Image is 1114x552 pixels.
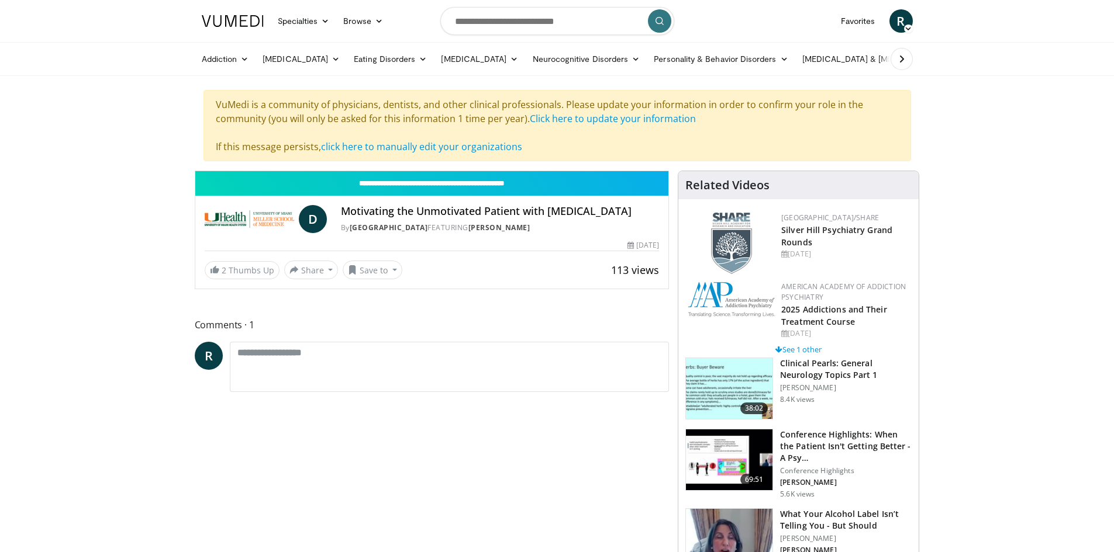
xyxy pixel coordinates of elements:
[685,178,770,192] h4: Related Videos
[347,47,434,71] a: Eating Disorders
[889,9,913,33] a: R
[336,9,390,33] a: Browse
[780,508,912,532] h3: What Your Alcohol Label Isn’t Telling You - But Should
[780,429,912,464] h3: Conference Highlights: When the Patient Isn't Getting Better - A Psy…
[204,90,911,161] div: VuMedi is a community of physicians, dentists, and other clinical professionals. Please update yo...
[834,9,882,33] a: Favorites
[202,15,264,27] img: VuMedi Logo
[780,466,912,475] p: Conference Highlights
[740,474,768,485] span: 69:51
[440,7,674,35] input: Search topics, interventions
[299,205,327,233] a: D
[685,429,912,499] a: 69:51 Conference Highlights: When the Patient Isn't Getting Better - A Psy… Conference Highlights...
[434,47,525,71] a: [MEDICAL_DATA]
[781,224,892,248] a: Silver Hill Psychiatry Grand Rounds
[780,357,912,381] h3: Clinical Pearls: General Neurology Topics Part 1
[780,534,912,543] p: [PERSON_NAME]
[780,395,815,404] p: 8.4K views
[781,328,909,339] div: [DATE]
[686,358,772,419] img: 91ec4e47-6cc3-4d45-a77d-be3eb23d61cb.150x105_q85_crop-smart_upscale.jpg
[780,478,912,487] p: [PERSON_NAME]
[195,317,670,332] span: Comments 1
[711,213,752,274] img: f8aaeb6d-318f-4fcf-bd1d-54ce21f29e87.png.150x105_q85_autocrop_double_scale_upscale_version-0.2.png
[341,223,659,233] div: By FEATURING
[775,344,822,355] a: See 1 other
[205,261,280,279] a: 2 Thumbs Up
[195,342,223,370] a: R
[780,489,815,499] p: 5.6K views
[688,282,775,317] img: f7c290de-70ae-47e0-9ae1-04035161c232.png.150x105_q85_autocrop_double_scale_upscale_version-0.2.png
[685,357,912,419] a: 38:02 Clinical Pearls: General Neurology Topics Part 1 [PERSON_NAME] 8.4K views
[222,265,226,276] span: 2
[530,112,696,125] a: Click here to update your information
[341,205,659,218] h4: Motivating the Unmotivated Patient with [MEDICAL_DATA]
[781,282,906,302] a: American Academy of Addiction Psychiatry
[321,140,522,153] a: click here to manually edit your organizations
[780,383,912,393] p: [PERSON_NAME]
[205,205,294,233] img: University of Miami
[271,9,337,33] a: Specialties
[611,263,659,277] span: 113 views
[740,402,768,414] span: 38:02
[195,47,256,71] a: Addiction
[795,47,963,71] a: [MEDICAL_DATA] & [MEDICAL_DATA]
[647,47,795,71] a: Personality & Behavior Disorders
[627,240,659,251] div: [DATE]
[526,47,647,71] a: Neurocognitive Disorders
[468,223,530,232] a: [PERSON_NAME]
[343,261,402,279] button: Save to
[781,249,909,259] div: [DATE]
[781,304,887,327] a: 2025 Addictions and Their Treatment Course
[350,223,428,232] a: [GEOGRAPHIC_DATA]
[686,429,772,490] img: 4362ec9e-0993-4580-bfd4-8e18d57e1d49.150x105_q85_crop-smart_upscale.jpg
[781,213,879,223] a: [GEOGRAPHIC_DATA]/SHARE
[284,261,339,279] button: Share
[256,47,347,71] a: [MEDICAL_DATA]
